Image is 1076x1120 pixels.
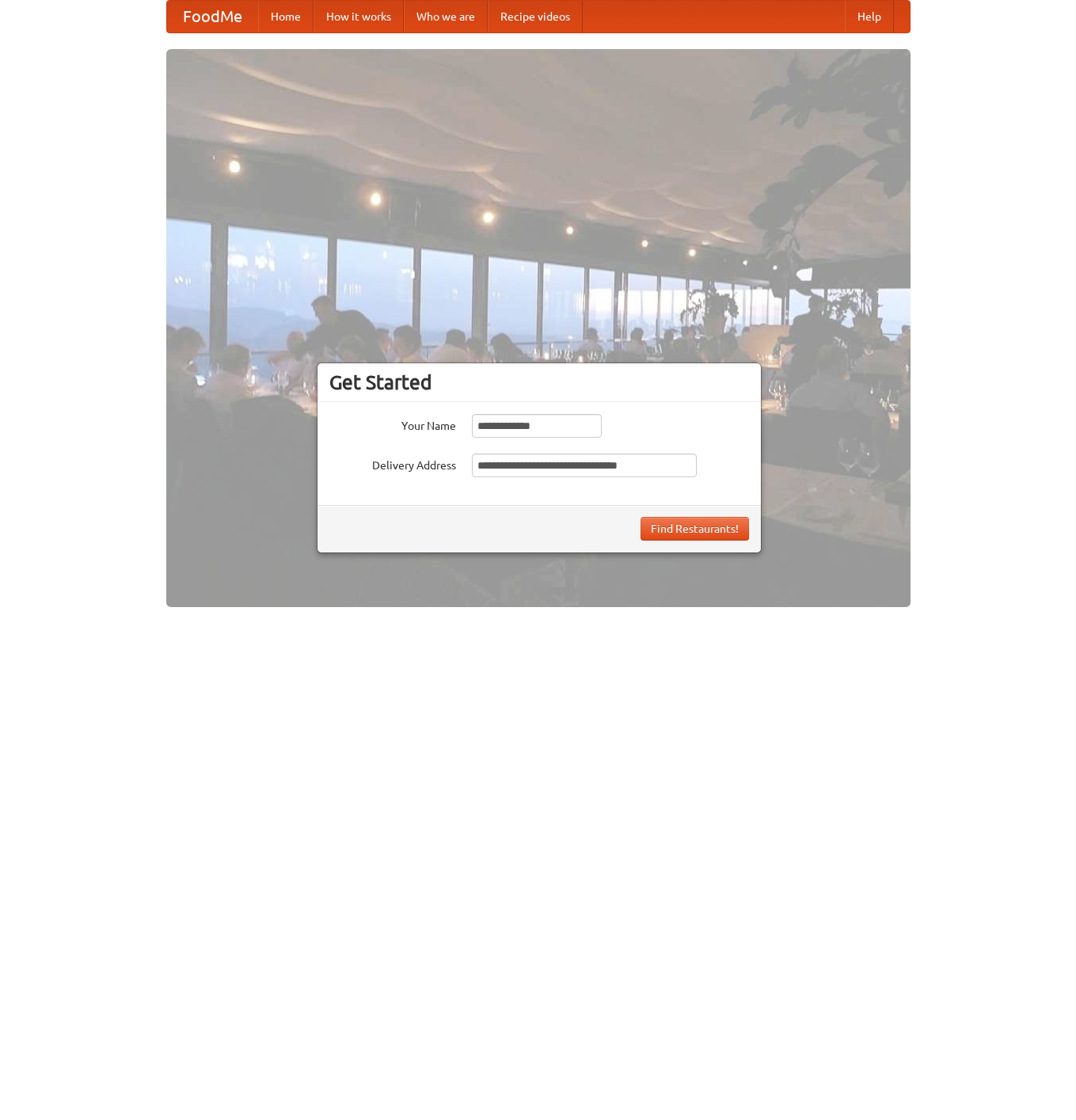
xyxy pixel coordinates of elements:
a: Recipe videos [488,1,583,32]
label: Delivery Address [329,454,456,473]
button: Find Restaurants! [641,517,749,541]
a: Who we are [404,1,488,32]
a: FoodMe [167,1,258,32]
h3: Get Started [329,370,749,394]
a: Home [258,1,314,32]
a: How it works [314,1,404,32]
a: Help [845,1,894,32]
label: Your Name [329,414,456,434]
